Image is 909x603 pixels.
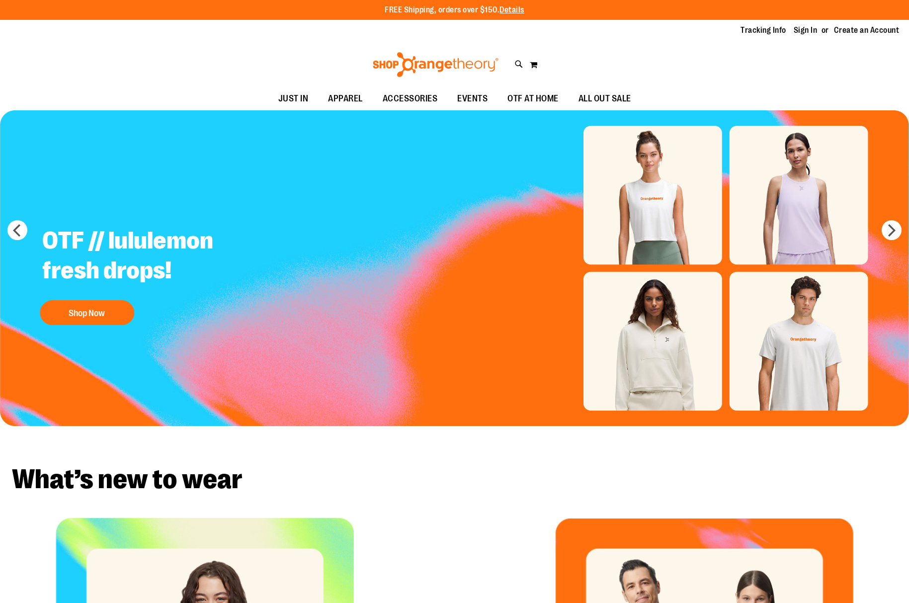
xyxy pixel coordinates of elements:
[40,300,134,325] button: Shop Now
[35,218,282,295] h2: OTF // lululemon fresh drops!
[328,87,363,110] span: APPAREL
[507,87,559,110] span: OTF AT HOME
[35,218,282,330] a: OTF // lululemon fresh drops! Shop Now
[834,25,900,36] a: Create an Account
[578,87,631,110] span: ALL OUT SALE
[7,220,27,240] button: prev
[882,220,902,240] button: next
[457,87,488,110] span: EVENTS
[12,466,897,493] h2: What’s new to wear
[278,87,309,110] span: JUST IN
[499,5,524,14] a: Details
[741,25,786,36] a: Tracking Info
[383,87,438,110] span: ACCESSORIES
[794,25,818,36] a: Sign In
[371,52,500,77] img: Shop Orangetheory
[385,4,524,16] p: FREE Shipping, orders over $150.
